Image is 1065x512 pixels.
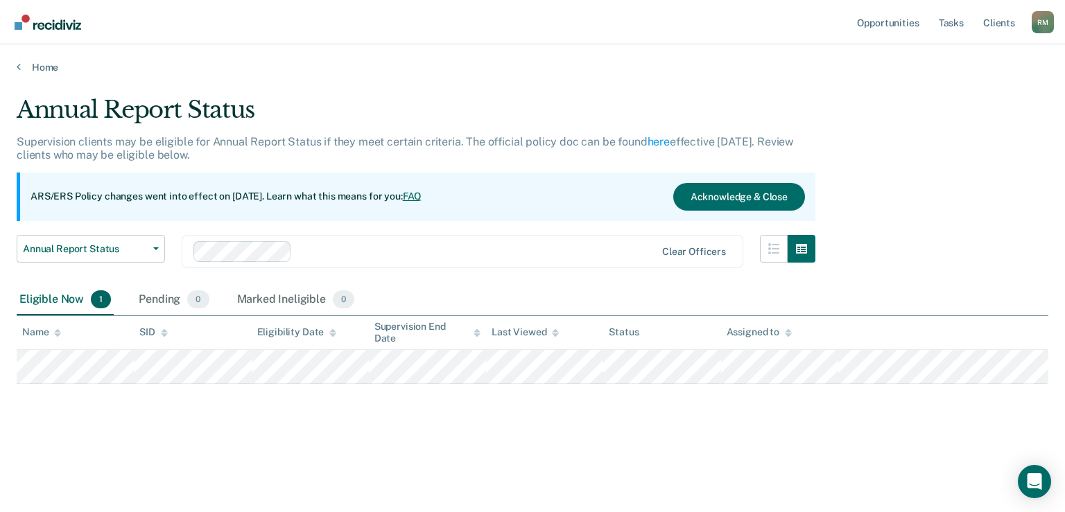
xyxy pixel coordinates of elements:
[17,61,1048,73] a: Home
[31,190,422,204] p: ARS/ERS Policy changes went into effect on [DATE]. Learn what this means for you:
[403,191,422,202] a: FAQ
[609,326,639,338] div: Status
[234,285,358,315] div: Marked Ineligible0
[1032,11,1054,33] button: Profile dropdown button
[17,96,815,135] div: Annual Report Status
[17,135,793,161] p: Supervision clients may be eligible for Annual Report Status if they meet certain criteria. The o...
[492,326,559,338] div: Last Viewed
[91,290,111,308] span: 1
[648,135,670,148] a: here
[22,326,61,338] div: Name
[187,290,209,308] span: 0
[1032,11,1054,33] div: R M
[257,326,337,338] div: Eligibility Date
[662,246,726,258] div: Clear officers
[139,326,168,338] div: SID
[23,243,148,255] span: Annual Report Status
[136,285,211,315] div: Pending0
[374,321,480,344] div: Supervision End Date
[727,326,792,338] div: Assigned to
[673,183,805,211] button: Acknowledge & Close
[1018,465,1051,498] div: Open Intercom Messenger
[333,290,354,308] span: 0
[15,15,81,30] img: Recidiviz
[17,285,114,315] div: Eligible Now1
[17,235,165,263] button: Annual Report Status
